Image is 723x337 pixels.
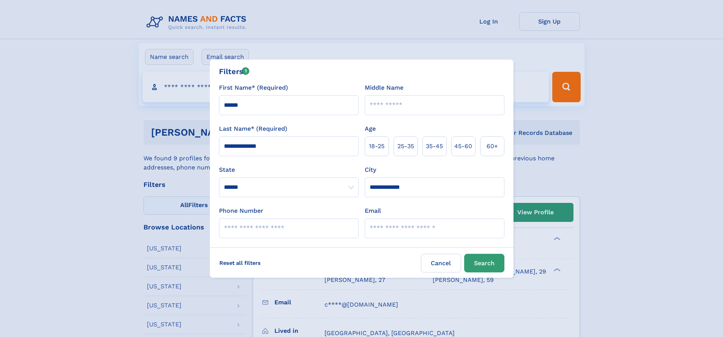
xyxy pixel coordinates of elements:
[214,254,266,272] label: Reset all filters
[487,142,498,151] span: 60+
[369,142,384,151] span: 18‑25
[421,254,461,272] label: Cancel
[365,124,376,133] label: Age
[219,124,287,133] label: Last Name* (Required)
[219,165,359,174] label: State
[426,142,443,151] span: 35‑45
[219,83,288,92] label: First Name* (Required)
[454,142,472,151] span: 45‑60
[397,142,414,151] span: 25‑35
[365,206,381,215] label: Email
[219,206,263,215] label: Phone Number
[219,66,250,77] div: Filters
[464,254,504,272] button: Search
[365,83,403,92] label: Middle Name
[365,165,376,174] label: City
